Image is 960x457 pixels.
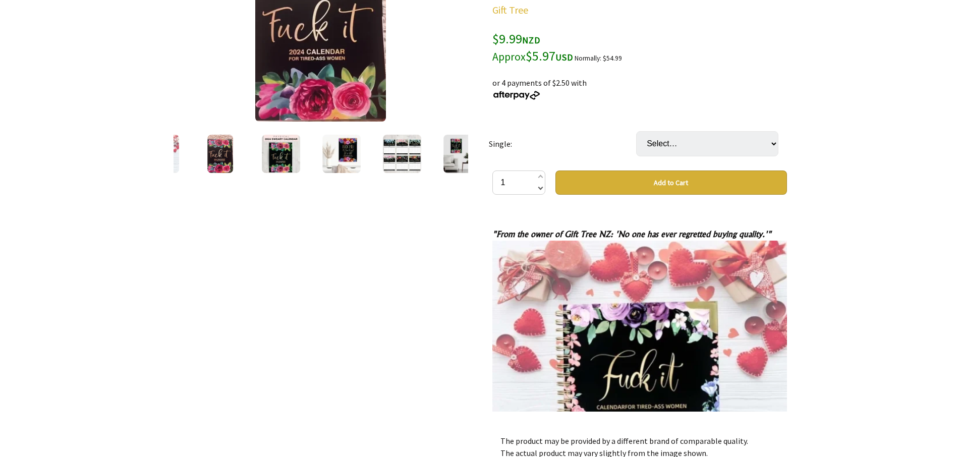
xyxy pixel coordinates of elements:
small: Approx [492,50,526,64]
img: 🔥 2025-2026: Fuck It or Fuck Me' Calendar for Tired-Ass Women [262,135,300,173]
a: Gift Tree [492,4,528,16]
span: USD [555,51,573,63]
img: 🔥 2025-2026: Fuck It or Fuck Me' Calendar for Tired-Ass Women [383,135,421,173]
img: 🔥 2025-2026: Fuck It or Fuck Me' Calendar for Tired-Ass Women [322,135,361,173]
td: Single: [489,117,636,170]
div: or 4 payments of $2.50 with [492,65,787,101]
small: Normally: $54.99 [575,54,622,63]
img: 🔥 2025-2026: Fuck It or Fuck Me' Calendar for Tired-Ass Women [207,135,233,173]
span: NZD [522,34,540,46]
img: 🔥 2025-2026: Fuck It or Fuck Me' Calendar for Tired-Ass Women [141,135,179,173]
span: $9.99 $5.97 [492,30,573,64]
button: Add to Cart [555,170,787,195]
img: 🔥 2025-2026: Fuck It or Fuck Me' Calendar for Tired-Ass Women [443,135,482,173]
img: Afterpay [492,91,541,100]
